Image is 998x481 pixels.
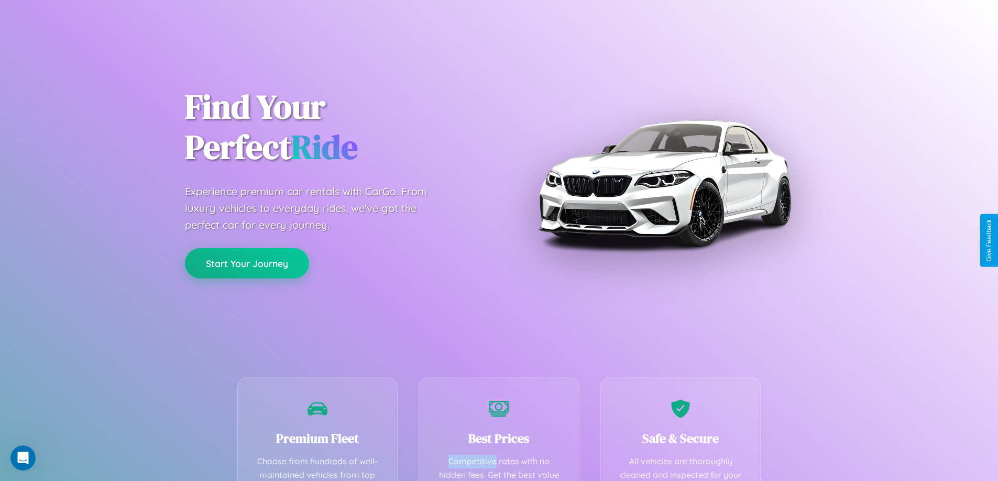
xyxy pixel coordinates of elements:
h3: Safe & Secure [617,430,745,447]
div: Give Feedback [985,219,993,262]
button: Start Your Journey [185,248,309,278]
img: Premium BMW car rental vehicle [533,52,795,314]
span: Ride [291,124,358,170]
p: Experience premium car rentals with CarGo. From luxury vehicles to everyday rides, we've got the ... [185,183,447,233]
h3: Premium Fleet [254,430,382,447]
h3: Best Prices [435,430,563,447]
h1: Find Your Perfect [185,87,484,167]
iframe: Intercom live chat [10,445,36,471]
